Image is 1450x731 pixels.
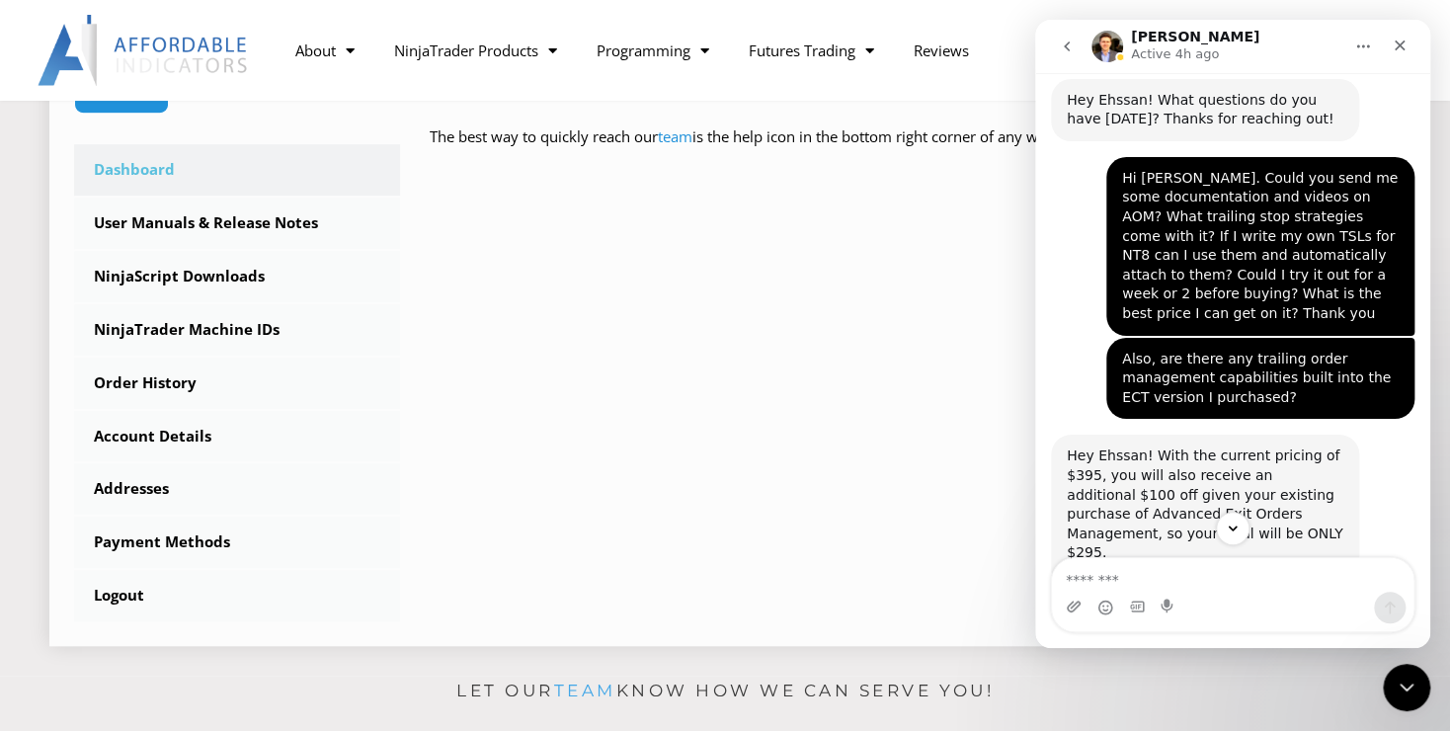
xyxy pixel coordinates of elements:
a: User Manuals & Release Notes [74,198,400,249]
a: NinjaTrader Products [374,28,577,73]
a: NinjaScript Downloads [74,251,400,302]
iframe: Intercom live chat [1035,20,1430,648]
p: The best way to quickly reach our is the help icon in the bottom right corner of any website page! [430,123,1377,179]
a: Payment Methods [74,517,400,568]
a: Futures Trading [729,28,894,73]
a: team [554,681,616,700]
a: Dashboard [74,144,400,196]
a: Programming [577,28,729,73]
iframe: Intercom live chat [1383,664,1430,711]
a: Order History [74,358,400,409]
img: LogoAI | Affordable Indicators – NinjaTrader [38,15,250,86]
p: Let our know how we can serve you! [34,676,1416,707]
a: Logout [74,570,400,621]
a: About [276,28,374,73]
a: Addresses [74,463,400,515]
a: NinjaTrader Machine IDs [74,304,400,356]
nav: Menu [276,28,1131,73]
a: team [658,126,692,146]
a: Reviews [894,28,989,73]
a: Account Details [74,411,400,462]
nav: Account pages [74,144,400,621]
